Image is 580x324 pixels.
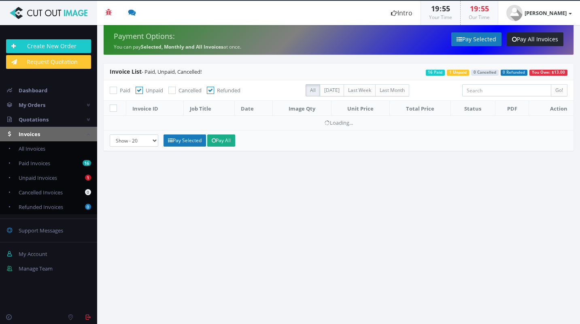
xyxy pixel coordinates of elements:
span: : [439,4,442,13]
label: Last Month [375,84,409,96]
span: 0 Refunded [501,70,528,76]
strong: Selected, Monthly and All Invoices [141,43,223,50]
span: Cancelled [178,87,202,94]
small: You can pay at once. [114,43,241,50]
span: : [478,4,481,13]
a: Create New Order [6,39,91,53]
span: 1 Unpaid [447,70,469,76]
a: Pay Selected [451,32,501,46]
span: Unpaid [146,87,163,94]
input: Go! [551,84,567,96]
a: [PERSON_NAME] [498,1,580,25]
span: 55 [442,4,450,13]
span: Manage Team [19,265,53,272]
b: 0 [85,204,91,210]
th: Invoice ID [126,101,184,116]
th: Image Qty [273,101,331,116]
td: Loading... [104,116,574,130]
a: Intro [383,1,421,25]
span: Refunded [217,87,240,94]
th: PDF [495,101,529,116]
a: Pay All [207,134,235,147]
span: Dashboard [19,87,47,94]
span: You Owe: $13.00 [529,70,567,76]
span: Support Messages [19,227,63,234]
span: 16 Paid [426,70,445,76]
label: All [306,84,320,96]
span: Refunded Invoices [19,203,63,211]
span: My Orders [19,101,45,109]
img: Cut Out Image [6,7,91,19]
span: Paid Invoices [19,160,50,167]
th: Unit Price [331,101,390,116]
th: Date [234,101,272,116]
span: Invoice List [110,68,142,75]
a: Pay Selected [164,134,206,147]
img: user_default.jpg [506,5,523,21]
th: Status [451,101,495,116]
a: Pay All Invoices [507,32,563,46]
span: - Paid, Unpaid, Cancelled! [110,68,202,75]
small: Your Time [429,14,452,21]
span: Cancelled Invoices [19,189,63,196]
span: Paid [120,87,130,94]
span: 19 [431,4,439,13]
span: Invoices [19,130,40,138]
b: 1 [85,175,91,181]
span: Unpaid Invoices [19,174,57,181]
strong: [PERSON_NAME] [525,9,567,17]
a: Request Quotation [6,55,91,69]
span: 0 Cancelled [471,70,499,76]
label: Last Week [344,84,376,96]
th: Total Price [390,101,451,116]
span: 55 [481,4,489,13]
th: Job Title [184,101,235,116]
span: All Invoices [19,145,45,152]
b: 16 [83,160,91,166]
span: 19 [470,4,478,13]
label: [DATE] [320,84,344,96]
input: Search [462,84,551,96]
span: Quotations [19,116,49,123]
b: 0 [85,189,91,195]
span: My Account [19,250,47,258]
small: Our Time [469,14,490,21]
th: Action [529,101,574,116]
h4: Payment Options: [114,32,333,40]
